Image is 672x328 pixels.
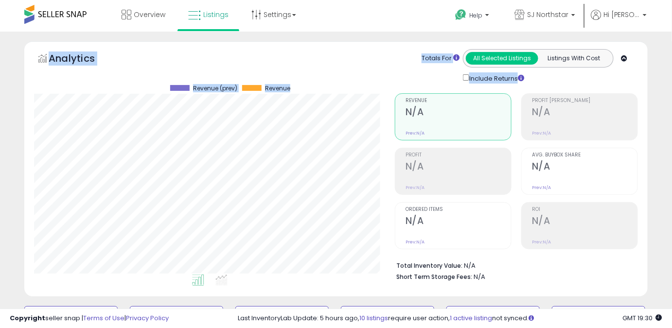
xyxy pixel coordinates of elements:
[532,161,637,174] h2: N/A
[360,313,389,323] a: 10 listings
[396,259,631,271] li: N/A
[603,10,640,19] span: Hi [PERSON_NAME]
[527,10,568,19] span: SJ Northstar
[406,207,511,212] span: Ordered Items
[532,106,637,120] h2: N/A
[49,52,114,68] h5: Analytics
[532,207,637,212] span: ROI
[238,314,662,323] div: Last InventoryLab Update: 5 hours ago, require user action, not synced.
[532,153,637,158] span: Avg. Buybox Share
[538,52,610,65] button: Listings With Cost
[532,185,551,190] small: Prev: N/A
[552,306,645,326] button: Listings without Cost
[10,314,169,323] div: seller snap | |
[24,306,118,326] button: Default
[203,10,229,19] span: Listings
[422,54,460,63] div: Totals For
[193,85,237,92] span: Revenue (prev)
[532,130,551,136] small: Prev: N/A
[406,239,424,245] small: Prev: N/A
[126,313,169,323] a: Privacy Policy
[469,11,482,19] span: Help
[466,52,538,65] button: All Selected Listings
[396,273,472,281] b: Short Term Storage Fees:
[446,306,540,326] button: Non Competitive
[532,98,637,104] span: Profit [PERSON_NAME]
[265,85,290,92] span: Revenue
[406,98,511,104] span: Revenue
[532,215,637,228] h2: N/A
[406,185,424,190] small: Prev: N/A
[83,313,124,323] a: Terms of Use
[396,261,462,270] b: Total Inventory Value:
[456,72,536,84] div: Include Returns
[474,272,485,281] span: N/A
[406,161,511,174] h2: N/A
[235,306,329,326] button: Repricing Off
[406,130,424,136] small: Prev: N/A
[623,313,662,323] span: 2025-08-14 19:30 GMT
[10,313,45,323] strong: Copyright
[447,1,499,32] a: Help
[406,215,511,228] h2: N/A
[406,106,511,120] h2: N/A
[532,239,551,245] small: Prev: N/A
[341,306,434,326] button: Listings without Min/Max
[406,153,511,158] span: Profit
[591,10,647,32] a: Hi [PERSON_NAME]
[450,313,493,323] a: 1 active listing
[134,10,165,19] span: Overview
[130,306,223,326] button: Repricing On
[455,9,467,21] i: Get Help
